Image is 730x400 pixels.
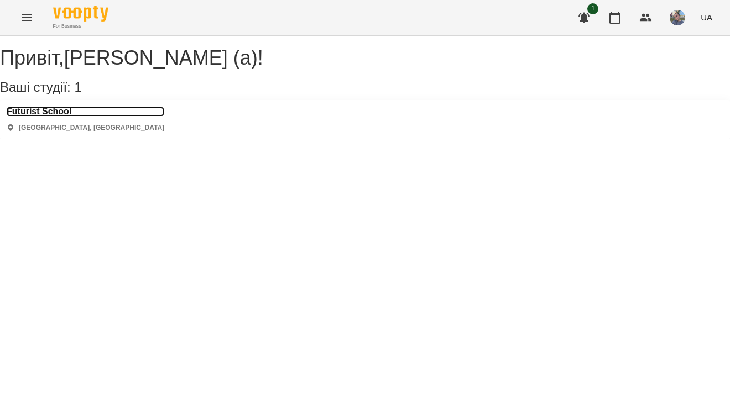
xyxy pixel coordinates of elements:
button: Menu [13,4,40,31]
span: UA [701,12,712,23]
img: Voopty Logo [53,6,108,22]
span: 1 [74,80,81,94]
p: [GEOGRAPHIC_DATA], [GEOGRAPHIC_DATA] [19,123,164,133]
a: Futurist School [7,107,164,117]
img: 12e81ef5014e817b1a9089eb975a08d3.jpeg [670,10,685,25]
button: UA [696,7,717,28]
span: For Business [53,23,108,30]
span: 1 [587,3,598,14]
